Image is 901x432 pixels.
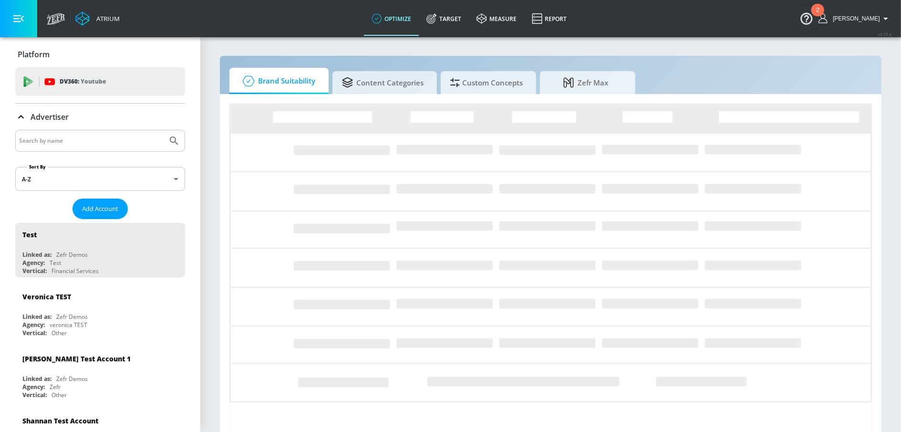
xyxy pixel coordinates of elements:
p: Platform [18,49,50,60]
div: Linked as: [22,251,52,259]
div: DV360: Youtube [15,67,185,96]
label: Sort By [27,164,48,170]
input: Search by name [19,135,164,147]
div: Vertical: [22,329,47,337]
div: veronica TEST [50,321,87,329]
div: Linked as: [22,313,52,321]
div: Platform [15,41,185,68]
div: Zefr [50,383,61,391]
p: Advertiser [31,112,69,122]
button: Add Account [72,199,128,219]
div: 2 [816,10,819,22]
button: Open Resource Center, 2 new notifications [793,5,820,32]
div: Agency: [22,321,45,329]
span: Add Account [82,203,118,214]
div: TestLinked as:Zefr DemosAgency:TestVertical:Financial Services [15,223,185,277]
div: Test [50,259,61,267]
div: Vertical: [22,391,47,399]
a: measure [469,1,524,36]
div: [PERSON_NAME] Test Account 1 [22,354,131,363]
span: Zefr Max [549,71,622,94]
div: Other [52,329,67,337]
div: Veronica TESTLinked as:Zefr DemosAgency:veronica TESTVertical:Other [15,285,185,339]
div: Atrium [93,14,120,23]
div: [PERSON_NAME] Test Account 1Linked as:Zefr DemosAgency:ZefrVertical:Other [15,347,185,401]
a: Report [524,1,574,36]
div: Other [52,391,67,399]
a: Atrium [75,11,120,26]
div: Test [22,230,37,239]
span: v 4.25.4 [878,32,891,37]
span: Custom Concepts [450,71,523,94]
div: Agency: [22,259,45,267]
div: Financial Services [52,267,99,275]
p: DV360: [60,76,106,87]
button: [PERSON_NAME] [818,13,891,24]
span: Content Categories [342,71,424,94]
div: Linked as: [22,375,52,383]
span: login as: sarah.grindle@zefr.com [829,15,880,22]
div: Zefr Demos [56,313,88,321]
a: optimize [364,1,419,36]
div: Veronica TEST [22,292,71,301]
div: Zefr Demos [56,251,88,259]
div: Agency: [22,383,45,391]
div: Advertiser [15,104,185,130]
div: Vertical: [22,267,47,275]
div: Zefr Demos [56,375,88,383]
div: Shannan Test Account [22,416,98,425]
div: A-Z [15,167,185,191]
a: Target [419,1,469,36]
span: Brand Suitability [239,70,315,93]
p: Youtube [81,76,106,86]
